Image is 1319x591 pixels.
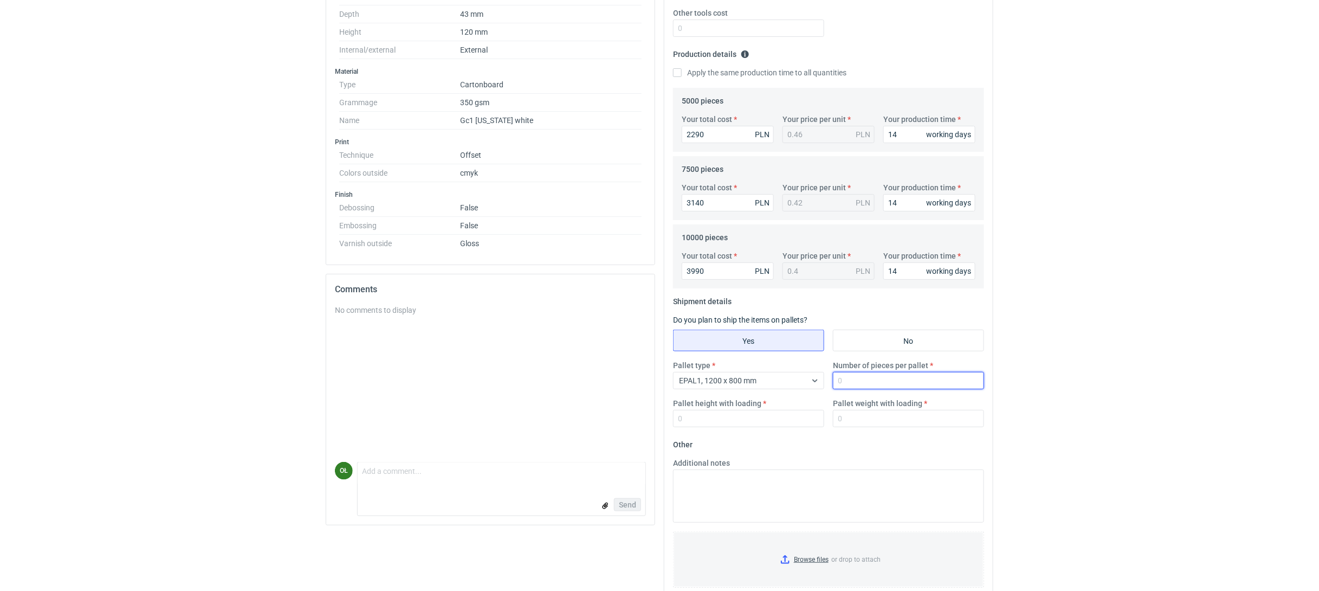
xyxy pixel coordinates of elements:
dd: cmyk [460,164,642,182]
dd: Gc1 [US_STATE] white [460,112,642,130]
dt: Varnish outside [339,235,460,248]
input: 0 [673,410,824,427]
dt: Name [339,112,460,130]
div: working days [926,129,971,140]
div: PLN [755,129,770,140]
dd: 43 mm [460,5,642,23]
dt: Technique [339,146,460,164]
dt: Embossing [339,217,460,235]
input: 0 [833,410,984,427]
label: Pallet type [673,360,710,371]
input: 0 [883,262,975,280]
div: working days [926,266,971,277]
label: Your price per unit [783,182,846,193]
legend: 5000 pieces [682,92,723,105]
dd: Gloss [460,235,642,248]
label: No [833,330,984,351]
dd: 120 mm [460,23,642,41]
label: Additional notes [673,458,730,468]
dt: Type [339,76,460,94]
label: or drop to attach [674,532,984,587]
legend: Shipment details [673,293,732,306]
dt: Grammage [339,94,460,112]
button: Send [614,498,641,511]
label: Yes [673,330,824,351]
dd: 350 gsm [460,94,642,112]
label: Pallet weight with loading [833,398,922,409]
dt: Debossing [339,199,460,217]
dd: Offset [460,146,642,164]
dd: Cartonboard [460,76,642,94]
div: PLN [856,129,870,140]
legend: Production details [673,46,749,59]
dt: Height [339,23,460,41]
span: Send [619,501,636,509]
label: Your price per unit [783,114,846,125]
dt: Colors outside [339,164,460,182]
legend: Other [673,436,693,449]
figcaption: OŁ [335,462,353,480]
dd: External [460,41,642,59]
legend: 10000 pieces [682,229,728,242]
input: 0 [673,20,824,37]
h3: Material [335,67,646,76]
dd: False [460,217,642,235]
div: PLN [856,197,870,208]
span: EPAL1, 1200 x 800 mm [679,376,757,385]
div: No comments to display [335,305,646,316]
label: Your total cost [682,114,732,125]
label: Number of pieces per pallet [833,360,928,371]
label: Other tools cost [673,8,728,18]
label: Your total cost [682,250,732,261]
dd: False [460,199,642,217]
div: working days [926,197,971,208]
input: 0 [682,262,774,280]
label: Your production time [883,250,956,261]
input: 0 [682,194,774,211]
input: 0 [883,194,975,211]
legend: 7500 pieces [682,160,723,174]
label: Your price per unit [783,250,846,261]
input: 0 [833,372,984,389]
dt: Depth [339,5,460,23]
label: Do you plan to ship the items on pallets? [673,316,807,324]
div: PLN [856,266,870,277]
input: 0 [682,126,774,143]
h2: Comments [335,283,646,296]
div: PLN [755,266,770,277]
div: Olga Łopatowicz [335,462,353,480]
label: Pallet height with loading [673,398,761,409]
label: Your production time [883,182,956,193]
dt: Internal/external [339,41,460,59]
label: Apply the same production time to all quantities [673,67,846,78]
h3: Print [335,138,646,146]
h3: Finish [335,190,646,199]
div: PLN [755,197,770,208]
label: Your total cost [682,182,732,193]
label: Your production time [883,114,956,125]
input: 0 [883,126,975,143]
